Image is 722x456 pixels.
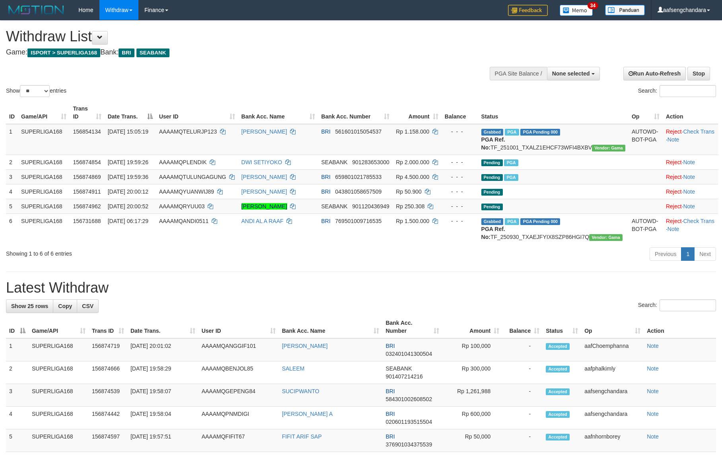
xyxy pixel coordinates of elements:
[581,361,644,384] td: aafphalkimly
[663,155,718,169] td: ·
[53,299,77,313] a: Copy
[638,85,716,97] label: Search:
[282,365,305,372] a: SALEEM
[502,384,543,407] td: -
[396,188,422,195] span: Rp 50.900
[481,159,503,166] span: Pending
[89,361,127,384] td: 156874666
[18,101,70,124] th: Game/API: activate to sort column ascending
[396,203,424,210] span: Rp 250.308
[282,433,322,440] a: FIFIT ARIF SAP
[592,145,625,151] span: Vendor URL: https://trx31.1velocity.biz
[385,343,395,349] span: BRI
[481,136,505,151] b: PGA Ref. No:
[18,124,70,155] td: SUPERLIGA168
[666,188,682,195] a: Reject
[6,384,29,407] td: 3
[108,203,148,210] span: [DATE] 20:00:52
[647,343,659,349] a: Note
[547,67,600,80] button: None selected
[29,316,89,338] th: Game/API: activate to sort column ascending
[77,299,99,313] a: CSV
[73,203,101,210] span: 156874962
[108,188,148,195] span: [DATE] 20:00:12
[82,303,93,309] span: CSV
[127,407,199,429] td: [DATE] 19:58:04
[502,361,543,384] td: -
[581,384,644,407] td: aafsengchandara
[445,188,475,196] div: - - -
[6,338,29,361] td: 1
[282,388,319,394] a: SUCIPWANTO
[445,217,475,225] div: - - -
[663,124,718,155] td: · ·
[199,316,279,338] th: User ID: activate to sort column ascending
[159,218,209,224] span: AAAAMQANDI0511
[29,429,89,452] td: SUPERLIGA168
[581,316,644,338] th: Op: activate to sort column ascending
[681,247,695,261] a: 1
[683,203,695,210] a: Note
[520,129,560,136] span: PGA Pending
[159,174,226,180] span: AAAAMQTULUNGAGUNG
[108,128,148,135] span: [DATE] 15:05:19
[663,213,718,244] td: · ·
[29,361,89,384] td: SUPERLIGA168
[396,159,429,165] span: Rp 2.000.000
[668,136,679,143] a: Note
[683,128,714,135] a: Check Trans
[18,155,70,169] td: SUPERLIGA168
[683,188,695,195] a: Note
[6,101,18,124] th: ID
[502,316,543,338] th: Balance: activate to sort column ascending
[108,174,148,180] span: [DATE] 19:59:36
[6,155,18,169] td: 2
[159,159,207,165] span: AAAAMQPLENDIK
[382,316,442,338] th: Bank Acc. Number: activate to sort column ascending
[108,159,148,165] span: [DATE] 19:59:26
[241,159,282,165] a: DWI SETIYOKO
[644,316,716,338] th: Action
[581,338,644,361] td: aafChoemphanna
[321,174,331,180] span: BRI
[6,184,18,199] td: 4
[6,169,18,184] td: 3
[241,218,284,224] a: ANDI AL A RAAF
[552,70,590,77] span: None selected
[481,218,504,225] span: Grabbed
[156,101,238,124] th: User ID: activate to sort column ascending
[29,384,89,407] td: SUPERLIGA168
[159,203,205,210] span: AAAAMQRYUU03
[73,174,101,180] span: 156874869
[73,218,101,224] span: 156731688
[638,299,716,311] label: Search:
[6,213,18,244] td: 6
[396,218,429,224] span: Rp 1.500.000
[543,316,581,338] th: Status: activate to sort column ascending
[385,441,432,448] span: Copy 376901034375539 to clipboard
[127,316,199,338] th: Date Trans.: activate to sort column ascending
[442,407,502,429] td: Rp 600,000
[199,407,279,429] td: AAAAMQPNMDIGI
[504,174,518,181] span: Marked by aafsengchandara
[159,188,214,195] span: AAAAMQYUANWIJ89
[663,101,718,124] th: Action
[241,174,287,180] a: [PERSON_NAME]
[89,429,127,452] td: 156874597
[546,388,570,395] span: Accepted
[352,159,389,165] span: Copy 901283653000 to clipboard
[560,5,593,16] img: Button%20Memo.svg
[505,129,519,136] span: Marked by aafsengchandara
[546,343,570,350] span: Accepted
[335,188,382,195] span: Copy 043801058657509 to clipboard
[318,101,393,124] th: Bank Acc. Number: activate to sort column ascending
[520,218,560,225] span: PGA Pending
[581,429,644,452] td: aafnhornborey
[89,316,127,338] th: Trans ID: activate to sort column ascending
[650,247,681,261] a: Previous
[127,384,199,407] td: [DATE] 19:58:07
[629,124,663,155] td: AUTOWD-BOT-PGA
[481,204,503,210] span: Pending
[199,384,279,407] td: AAAAMQGEPENG84
[481,226,505,240] b: PGA Ref. No:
